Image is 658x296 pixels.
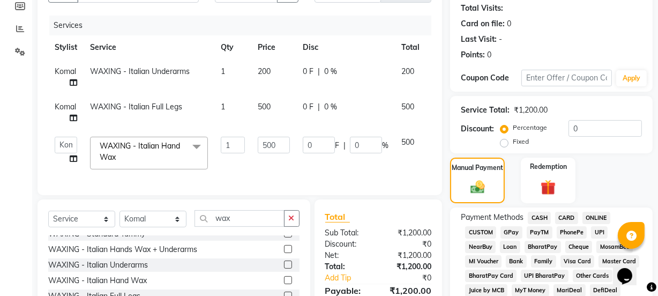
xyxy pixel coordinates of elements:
[48,244,197,255] div: WAXING - Italian Hands Wax + Underarms
[555,212,578,224] span: CARD
[513,137,529,146] label: Fixed
[465,241,496,253] span: NearBuy
[500,226,522,239] span: GPay
[513,123,547,132] label: Percentage
[557,226,587,239] span: PhonePe
[382,140,388,151] span: %
[49,16,439,35] div: Services
[531,255,556,268] span: Family
[521,70,612,86] input: Enter Offer / Coupon Code
[303,66,313,77] span: 0 F
[401,102,414,112] span: 500
[317,227,378,239] div: Sub Total:
[55,66,76,76] span: Komal
[514,105,548,116] div: ₹1,200.00
[499,34,502,45] div: -
[378,227,439,239] div: ₹1,200.00
[401,66,414,76] span: 200
[461,3,503,14] div: Total Visits:
[84,35,214,60] th: Service
[530,162,567,172] label: Redemption
[303,101,313,113] span: 0 F
[251,35,296,60] th: Price
[318,66,320,77] span: |
[591,226,608,239] span: UPI
[536,178,560,197] img: _gift.svg
[258,102,271,112] span: 500
[582,212,610,224] span: ONLINE
[317,272,388,284] a: Add Tip
[48,260,148,271] div: WAXING - Italian Underarms
[465,226,496,239] span: CUSTOM
[335,140,339,151] span: F
[461,34,497,45] div: Last Visit:
[500,241,520,253] span: Loan
[388,272,439,284] div: ₹0
[343,140,346,151] span: |
[466,179,489,196] img: _cash.svg
[296,35,395,60] th: Disc
[461,18,505,29] div: Card on file:
[573,270,612,282] span: Other Cards
[48,35,84,60] th: Stylist
[116,152,121,162] a: x
[465,255,502,268] span: MI Voucher
[565,241,593,253] span: Cheque
[395,35,426,60] th: Total
[221,66,225,76] span: 1
[461,105,510,116] div: Service Total:
[324,101,337,113] span: 0 %
[221,102,225,112] span: 1
[195,210,285,227] input: Search or Scan
[507,18,511,29] div: 0
[465,270,517,282] span: BharatPay Card
[426,35,461,60] th: Action
[378,261,439,272] div: ₹1,200.00
[599,255,639,268] span: Master Card
[55,102,76,112] span: Komal
[528,212,551,224] span: CASH
[525,241,561,253] span: BharatPay
[378,239,439,250] div: ₹0
[461,123,494,135] div: Discount:
[461,72,521,84] div: Coupon Code
[214,35,251,60] th: Qty
[258,66,271,76] span: 200
[90,102,182,112] span: WAXING - Italian Full Legs
[527,226,552,239] span: PayTM
[560,255,595,268] span: Visa Card
[317,250,378,261] div: Net:
[461,49,485,61] div: Points:
[596,241,633,253] span: MosamBee
[317,239,378,250] div: Discount:
[461,212,524,223] span: Payment Methods
[48,275,147,286] div: WAXING - Italian Hand Wax
[324,66,337,77] span: 0 %
[521,270,569,282] span: UPI BharatPay
[318,101,320,113] span: |
[401,137,414,147] span: 500
[506,255,527,268] span: Bank
[613,253,647,285] iframe: chat widget
[100,141,180,162] span: WAXING - Italian Hand Wax
[325,211,350,223] span: Total
[317,261,378,272] div: Total:
[452,163,503,173] label: Manual Payment
[378,250,439,261] div: ₹1,200.00
[487,49,491,61] div: 0
[616,70,647,86] button: Apply
[90,66,190,76] span: WAXING - Italian Underarms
